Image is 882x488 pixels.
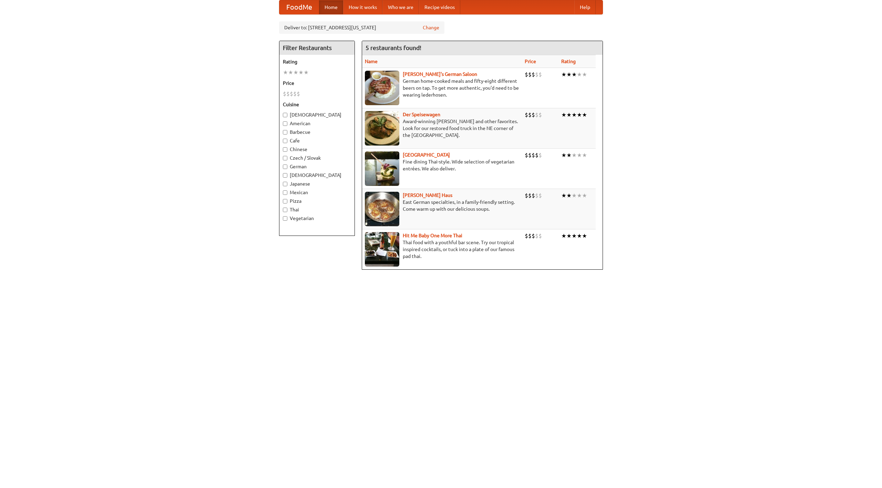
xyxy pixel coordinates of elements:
li: $ [535,192,539,199]
input: [DEMOGRAPHIC_DATA] [283,113,287,117]
a: Help [574,0,596,14]
li: $ [293,90,297,98]
li: ★ [577,71,582,78]
a: Who we are [382,0,419,14]
p: East German specialties, in a family-friendly setting. Come warm up with our delicious soups. [365,199,519,212]
li: ★ [304,69,309,76]
li: $ [532,192,535,199]
li: $ [535,232,539,240]
label: Chinese [283,146,351,153]
li: ★ [577,151,582,159]
li: ★ [566,71,572,78]
li: $ [539,111,542,119]
li: ★ [572,151,577,159]
li: $ [535,71,539,78]
li: $ [532,232,535,240]
a: Hit Me Baby One More Thai [403,233,462,238]
li: ★ [577,192,582,199]
a: Name [365,59,378,64]
a: Der Speisewagen [403,112,440,117]
a: Change [423,24,439,31]
h4: Filter Restaurants [279,41,355,55]
label: Czech / Slovak [283,155,351,161]
li: ★ [566,151,572,159]
li: ★ [298,69,304,76]
li: ★ [572,192,577,199]
li: $ [539,232,542,240]
li: $ [528,151,532,159]
b: [PERSON_NAME]'s German Saloon [403,71,477,77]
a: [GEOGRAPHIC_DATA] [403,152,450,158]
img: esthers.jpg [365,71,399,105]
h5: Rating [283,58,351,65]
li: ★ [572,111,577,119]
li: ★ [582,232,587,240]
li: $ [290,90,293,98]
input: American [283,121,287,126]
li: ★ [582,151,587,159]
li: $ [525,192,528,199]
label: Thai [283,206,351,213]
input: Pizza [283,199,287,203]
li: $ [532,151,535,159]
a: Home [319,0,343,14]
label: German [283,163,351,170]
li: ★ [582,71,587,78]
li: ★ [561,192,566,199]
img: speisewagen.jpg [365,111,399,146]
li: ★ [566,111,572,119]
label: Vegetarian [283,215,351,222]
li: $ [528,71,532,78]
p: Award-winning [PERSON_NAME] and other favorites. Look for our restored food truck in the NE corne... [365,118,519,139]
li: ★ [572,232,577,240]
input: [DEMOGRAPHIC_DATA] [283,173,287,178]
li: ★ [561,232,566,240]
li: $ [525,71,528,78]
p: German home-cooked meals and fifty-eight different beers on tap. To get more authentic, you'd nee... [365,78,519,98]
label: Mexican [283,189,351,196]
li: ★ [577,232,582,240]
li: ★ [582,111,587,119]
img: satay.jpg [365,151,399,186]
li: ★ [561,151,566,159]
li: $ [525,232,528,240]
li: ★ [283,69,288,76]
label: Japanese [283,180,351,187]
h5: Cuisine [283,101,351,108]
li: $ [528,232,532,240]
input: Chinese [283,147,287,152]
li: $ [539,151,542,159]
li: ★ [288,69,293,76]
a: Recipe videos [419,0,460,14]
input: Japanese [283,182,287,186]
li: $ [525,151,528,159]
li: ★ [566,232,572,240]
img: babythai.jpg [365,232,399,267]
li: ★ [293,69,298,76]
li: $ [297,90,300,98]
label: Barbecue [283,129,351,136]
label: [DEMOGRAPHIC_DATA] [283,111,351,118]
input: Thai [283,208,287,212]
li: ★ [582,192,587,199]
b: [PERSON_NAME] Haus [403,192,452,198]
li: ★ [572,71,577,78]
li: $ [532,71,535,78]
input: Vegetarian [283,216,287,221]
a: How it works [343,0,382,14]
li: $ [539,71,542,78]
li: $ [535,111,539,119]
label: Pizza [283,198,351,205]
input: Barbecue [283,130,287,135]
li: $ [525,111,528,119]
label: American [283,120,351,127]
li: ★ [561,111,566,119]
li: ★ [561,71,566,78]
a: Price [525,59,536,64]
li: $ [535,151,539,159]
li: $ [286,90,290,98]
li: ★ [566,192,572,199]
li: $ [528,111,532,119]
h5: Price [283,80,351,87]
